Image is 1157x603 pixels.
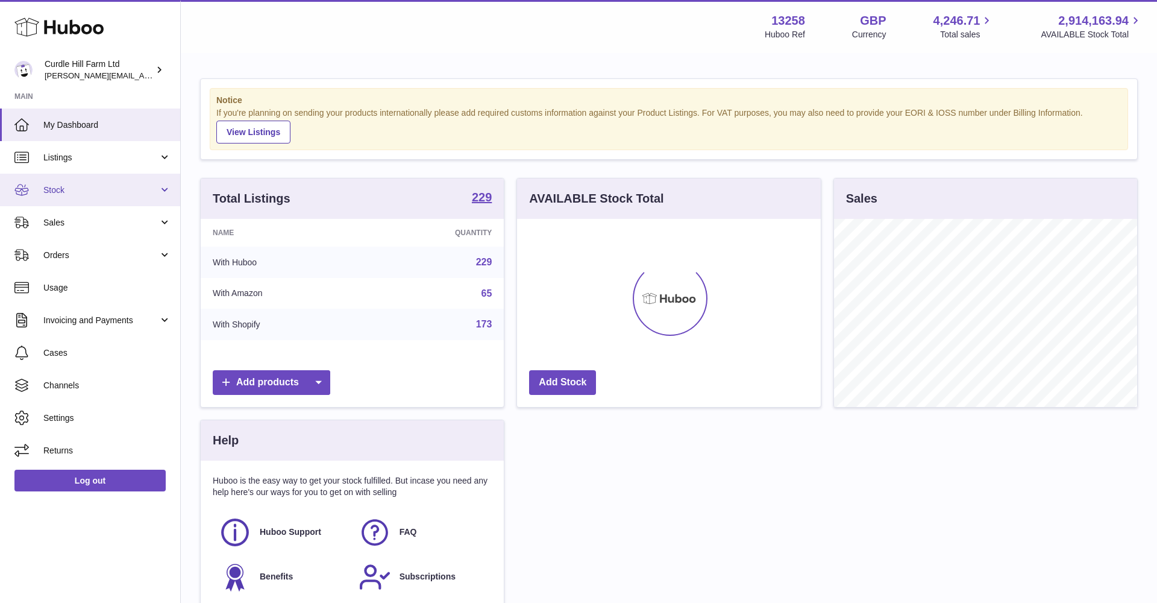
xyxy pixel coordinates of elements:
[216,107,1121,144] div: If you're planning on sending your products internationally please add required customs informati...
[43,185,158,196] span: Stock
[213,370,330,395] a: Add products
[216,121,290,144] a: View Listings
[476,319,492,329] a: 173
[216,95,1121,106] strong: Notice
[472,191,492,206] a: 229
[1041,29,1143,40] span: AVAILABLE Stock Total
[476,257,492,267] a: 229
[43,119,171,131] span: My Dashboard
[219,561,346,593] a: Benefits
[359,516,486,549] a: FAQ
[771,13,805,29] strong: 13258
[201,309,366,340] td: With Shopify
[43,250,158,261] span: Orders
[213,475,492,498] p: Huboo is the easy way to get your stock fulfilled. But incase you need any help here's our ways f...
[43,315,158,326] span: Invoicing and Payments
[366,219,504,247] th: Quantity
[45,58,153,81] div: Curdle Hill Farm Ltd
[43,282,171,294] span: Usage
[933,13,980,29] span: 4,246.71
[201,219,366,247] th: Name
[260,526,321,538] span: Huboo Support
[933,13,994,40] a: 4,246.71 Total sales
[860,13,886,29] strong: GBP
[529,191,663,207] h3: AVAILABLE Stock Total
[43,412,171,424] span: Settings
[43,347,171,359] span: Cases
[43,380,171,391] span: Channels
[1058,13,1129,29] span: 2,914,163.94
[43,445,171,456] span: Returns
[14,61,33,79] img: miranda@diddlysquatfarmshop.com
[43,152,158,163] span: Listings
[940,29,994,40] span: Total sales
[260,571,293,582] span: Benefits
[45,71,242,80] span: [PERSON_NAME][EMAIL_ADDRESS][DOMAIN_NAME]
[201,247,366,278] td: With Huboo
[472,191,492,203] strong: 229
[43,217,158,229] span: Sales
[400,571,456,582] span: Subscriptions
[213,191,290,207] h3: Total Listings
[400,526,417,538] span: FAQ
[213,432,239,449] h3: Help
[359,561,486,593] a: Subscriptions
[529,370,596,395] a: Add Stock
[765,29,805,40] div: Huboo Ref
[14,470,166,491] a: Log out
[219,516,346,549] a: Huboo Support
[481,288,492,298] a: 65
[201,278,366,309] td: With Amazon
[846,191,877,207] h3: Sales
[1041,13,1143,40] a: 2,914,163.94 AVAILABLE Stock Total
[852,29,886,40] div: Currency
